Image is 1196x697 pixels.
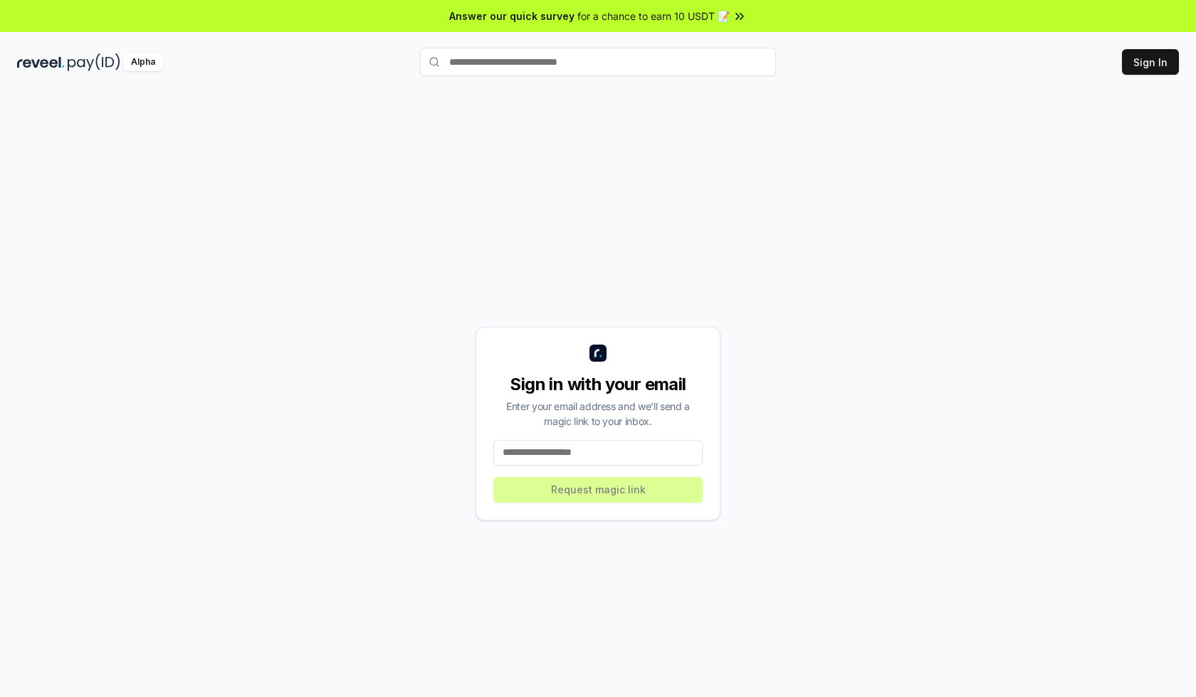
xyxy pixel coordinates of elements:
[449,9,575,23] span: Answer our quick survey
[68,53,120,71] img: pay_id
[493,399,703,429] div: Enter your email address and we’ll send a magic link to your inbox.
[17,53,65,71] img: reveel_dark
[1122,49,1179,75] button: Sign In
[123,53,163,71] div: Alpha
[577,9,730,23] span: for a chance to earn 10 USDT 📝
[589,345,607,362] img: logo_small
[493,373,703,396] div: Sign in with your email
